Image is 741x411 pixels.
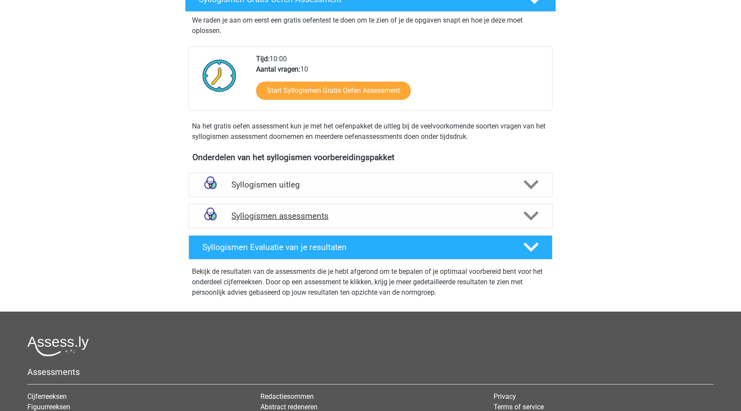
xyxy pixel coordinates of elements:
a: Cijferreeksen [27,392,67,401]
img: Assessly logo [27,336,89,356]
h4: Syllogismen uitleg [231,180,510,190]
a: uitleg Syllogismen uitleg [185,173,556,197]
b: Aantal vragen: [256,65,300,73]
h4: Syllogismen Evaluatie van je resultaten [202,242,510,252]
div: 10:00 10 [250,54,552,110]
h4: Syllogismen assessments [231,211,510,221]
a: Syllogismen Evaluatie van je resultaten [185,235,556,260]
div: Na het gratis oefen assessment kun je met het oefenpakket de uitleg bij de veelvoorkomende soorte... [188,121,552,142]
p: Bekijk de resultaten van de assessments die je hebt afgerond om te bepalen of je optimaal voorber... [192,266,549,298]
a: Abstract redeneren [260,403,318,411]
img: Klok [198,54,241,97]
img: syllogismen uitleg [199,174,221,196]
a: Privacy [494,392,516,401]
a: Terms of service [494,403,544,411]
a: Redactiesommen [260,392,314,401]
h5: Assessments [27,367,714,377]
h4: Onderdelen van het syllogismen voorbereidingspakket [192,152,549,162]
b: Tijd: [256,55,270,63]
p: We raden je aan om eerst een gratis oefentest te doen om te zien of je de opgaven snapt en hoe je... [192,15,549,36]
a: assessments Syllogismen assessments [185,204,556,228]
a: Start Syllogismen Gratis Oefen Assessment [256,82,411,100]
img: syllogismen assessments [199,205,221,227]
a: Figuurreeksen [27,403,70,411]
